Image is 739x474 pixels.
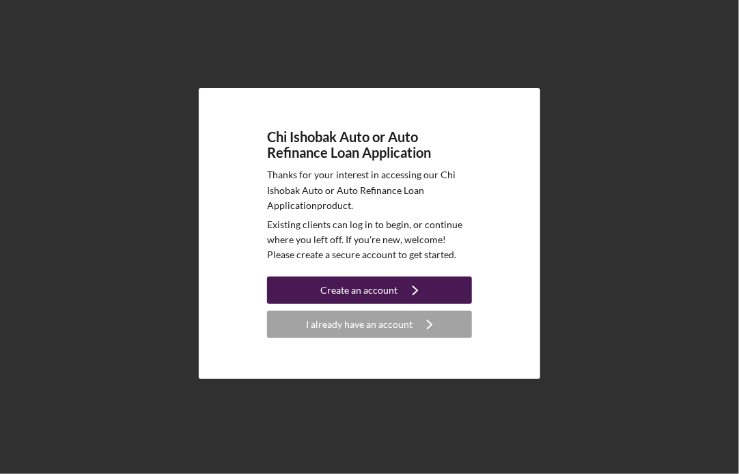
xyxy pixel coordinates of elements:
[267,277,472,307] a: Create an account
[267,217,472,263] p: Existing clients can log in to begin, or continue where you left off. If you're new, welcome! Ple...
[321,277,398,304] div: Create an account
[267,277,472,304] button: Create an account
[267,129,472,161] h4: Chi Ishobak Auto or Auto Refinance Loan Application
[267,311,472,338] button: I already have an account
[267,167,472,213] p: Thanks for your interest in accessing our Chi Ishobak Auto or Auto Refinance Loan Application pro...
[306,311,413,338] div: I already have an account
